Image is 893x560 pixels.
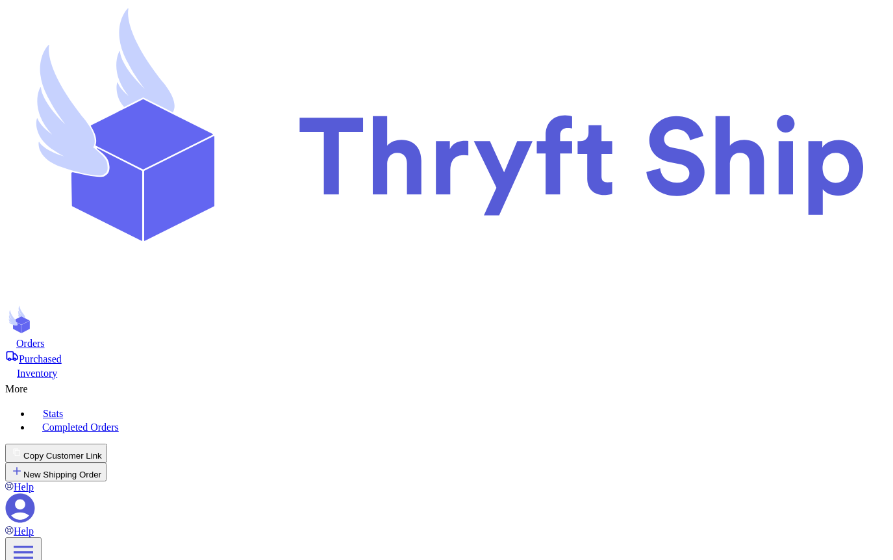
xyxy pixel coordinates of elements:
a: Completed Orders [31,420,888,433]
a: Purchased [5,350,888,365]
span: Help [14,481,34,492]
a: Stats [31,405,888,420]
span: Help [14,526,34,537]
button: New Shipping Order [5,463,107,481]
a: Help [5,481,34,492]
a: Help [5,526,34,537]
button: Copy Customer Link [5,444,107,463]
a: Orders [5,337,888,350]
div: More [5,379,888,395]
a: Inventory [5,365,888,379]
